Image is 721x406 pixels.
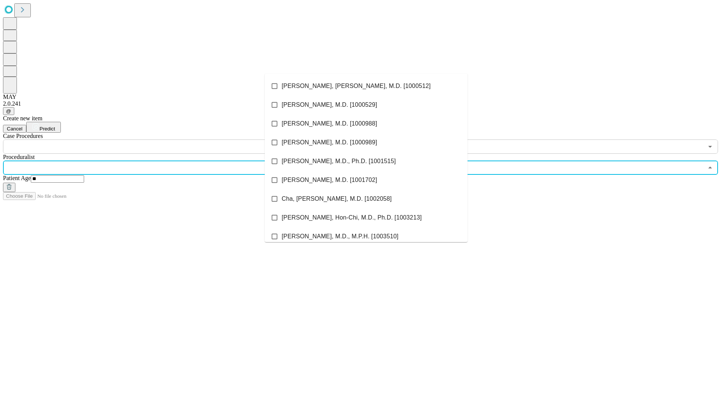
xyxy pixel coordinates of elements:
[39,126,55,132] span: Predict
[7,126,23,132] span: Cancel
[282,232,398,241] span: [PERSON_NAME], M.D., M.P.H. [1003510]
[3,94,718,100] div: MAY
[6,108,11,114] span: @
[705,162,715,173] button: Close
[3,125,26,133] button: Cancel
[282,213,422,222] span: [PERSON_NAME], Hon-Chi, M.D., Ph.D. [1003213]
[3,175,31,181] span: Patient Age
[282,157,396,166] span: [PERSON_NAME], M.D., Ph.D. [1001515]
[282,119,377,128] span: [PERSON_NAME], M.D. [1000988]
[3,133,43,139] span: Scheduled Procedure
[705,141,715,152] button: Open
[3,107,14,115] button: @
[282,194,392,203] span: Cha, [PERSON_NAME], M.D. [1002058]
[3,115,42,121] span: Create new item
[282,176,377,185] span: [PERSON_NAME], M.D. [1001702]
[282,138,377,147] span: [PERSON_NAME], M.D. [1000989]
[26,122,61,133] button: Predict
[282,100,377,109] span: [PERSON_NAME], M.D. [1000529]
[282,82,431,91] span: [PERSON_NAME], [PERSON_NAME], M.D. [1000512]
[3,100,718,107] div: 2.0.241
[3,154,35,160] span: Proceduralist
